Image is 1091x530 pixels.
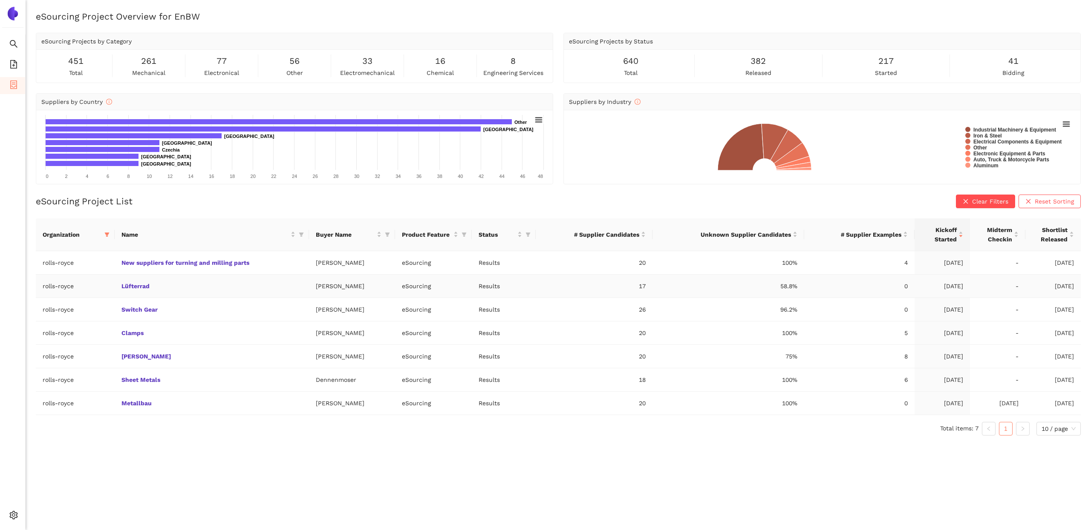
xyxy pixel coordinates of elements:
td: Dennenmoser [309,368,395,392]
td: 20 [536,321,652,345]
li: Next Page [1016,422,1030,435]
td: [DATE] [1025,368,1081,392]
span: filter [462,232,467,237]
span: released [745,68,771,77]
span: # Supplier Examples [811,230,901,239]
th: this column's title is Shortlist Released,this column is sortable [1025,218,1081,251]
th: this column's title is Name,this column is sortable [115,218,309,251]
td: [DATE] [915,275,970,298]
td: rolls-royce [36,368,115,392]
span: other [286,68,303,77]
span: filter [460,228,468,241]
td: eSourcing [395,345,472,368]
text: 8 [127,174,130,179]
th: this column's title is Product Feature,this column is sortable [395,218,472,251]
span: info-circle [635,99,641,105]
span: Midterm Checkin [977,225,1012,244]
div: Page Size [1036,422,1081,435]
span: filter [299,232,304,237]
th: this column's title is # Supplier Candidates,this column is sortable [536,218,652,251]
text: 30 [354,174,359,179]
td: 0 [804,275,915,298]
text: [GEOGRAPHIC_DATA] [162,140,212,146]
text: 14 [188,174,193,179]
td: 100% [652,321,804,345]
td: rolls-royce [36,345,115,368]
li: Total items: 7 [940,422,978,435]
td: 96.2% [652,298,804,321]
td: - [970,368,1025,392]
span: engineering services [483,68,543,77]
th: this column's title is Status,this column is sortable [472,218,536,251]
td: - [970,345,1025,368]
text: 0 [46,174,48,179]
td: eSourcing [395,275,472,298]
button: left [982,422,996,435]
td: [DATE] [1025,321,1081,345]
th: this column's title is Midterm Checkin,this column is sortable [970,218,1025,251]
span: filter [383,228,392,241]
span: eSourcing Projects by Category [41,38,132,45]
td: 8 [804,345,915,368]
td: - [970,251,1025,275]
text: 2 [65,174,68,179]
text: 24 [292,174,297,179]
td: - [970,298,1025,321]
td: [PERSON_NAME] [309,251,395,275]
text: [GEOGRAPHIC_DATA] [141,161,191,166]
td: [DATE] [1025,345,1081,368]
text: 32 [375,174,380,179]
span: started [875,68,897,77]
span: filter [385,232,390,237]
td: [DATE] [915,251,970,275]
td: [PERSON_NAME] [309,298,395,321]
span: Status [479,230,516,239]
td: [DATE] [1025,275,1081,298]
td: 20 [536,251,652,275]
td: [DATE] [1025,251,1081,275]
text: 40 [458,174,463,179]
span: 451 [68,54,84,68]
text: [GEOGRAPHIC_DATA] [141,154,191,159]
td: [DATE] [915,368,970,392]
td: [DATE] [970,392,1025,415]
text: Electrical Components & Equipment [973,139,1062,145]
li: 1 [999,422,1013,435]
span: Kickoff Started [921,225,957,244]
span: file-add [9,57,18,74]
span: Reset Sorting [1035,197,1074,206]
span: close [963,198,969,205]
text: Czechia [162,147,180,152]
span: Unknown Supplier Candidates [659,230,791,239]
th: this column's title is # Supplier Examples,this column is sortable [804,218,915,251]
span: filter [525,232,531,237]
td: 17 [536,275,652,298]
span: Organization [43,230,101,239]
span: total [69,68,83,77]
span: total [624,68,638,77]
li: Previous Page [982,422,996,435]
span: Product Feature [402,230,452,239]
td: 5 [804,321,915,345]
td: 100% [652,368,804,392]
td: eSourcing [395,392,472,415]
text: Auto, Truck & Motorcycle Parts [973,157,1049,163]
a: 1 [999,422,1012,435]
td: 100% [652,392,804,415]
span: Suppliers by Industry [569,98,641,105]
span: 41 [1008,54,1019,68]
span: 217 [878,54,894,68]
td: [PERSON_NAME] [309,321,395,345]
span: filter [524,228,532,241]
text: [GEOGRAPHIC_DATA] [224,134,274,139]
th: this column's title is Unknown Supplier Candidates,this column is sortable [652,218,804,251]
span: electromechanical [340,68,395,77]
text: 48 [538,174,543,179]
text: 20 [251,174,256,179]
td: eSourcing [395,298,472,321]
span: Suppliers by Country [41,98,112,105]
text: 36 [416,174,421,179]
td: [DATE] [1025,392,1081,415]
td: Results [472,321,536,345]
text: Industrial Machinery & Equipment [973,127,1056,133]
